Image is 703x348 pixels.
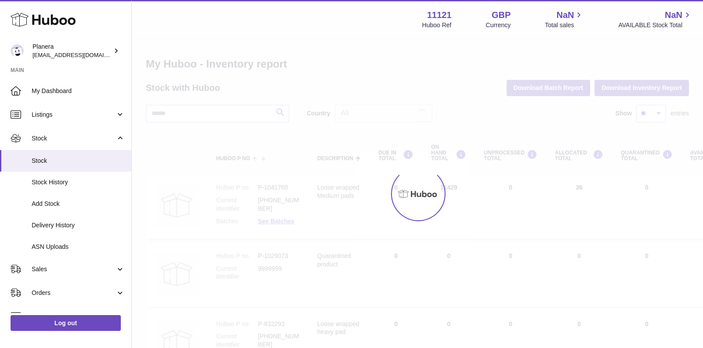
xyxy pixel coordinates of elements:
[618,9,692,29] a: NaN AVAILABLE Stock Total
[492,9,511,21] strong: GBP
[545,21,584,29] span: Total sales
[33,51,129,58] span: [EMAIL_ADDRESS][DOMAIN_NAME]
[32,265,116,273] span: Sales
[33,43,112,59] div: Planera
[32,134,116,143] span: Stock
[545,9,584,29] a: NaN Total sales
[32,243,125,251] span: ASN Uploads
[32,312,125,321] span: Usage
[427,9,452,21] strong: 11121
[32,111,116,119] span: Listings
[422,21,452,29] div: Huboo Ref
[32,200,125,208] span: Add Stock
[32,157,125,165] span: Stock
[618,21,692,29] span: AVAILABLE Stock Total
[11,44,24,57] img: saiyani@planera.care
[486,21,511,29] div: Currency
[665,9,682,21] span: NaN
[11,315,121,331] a: Log out
[556,9,574,21] span: NaN
[32,221,125,230] span: Delivery History
[32,178,125,187] span: Stock History
[32,87,125,95] span: My Dashboard
[32,289,116,297] span: Orders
